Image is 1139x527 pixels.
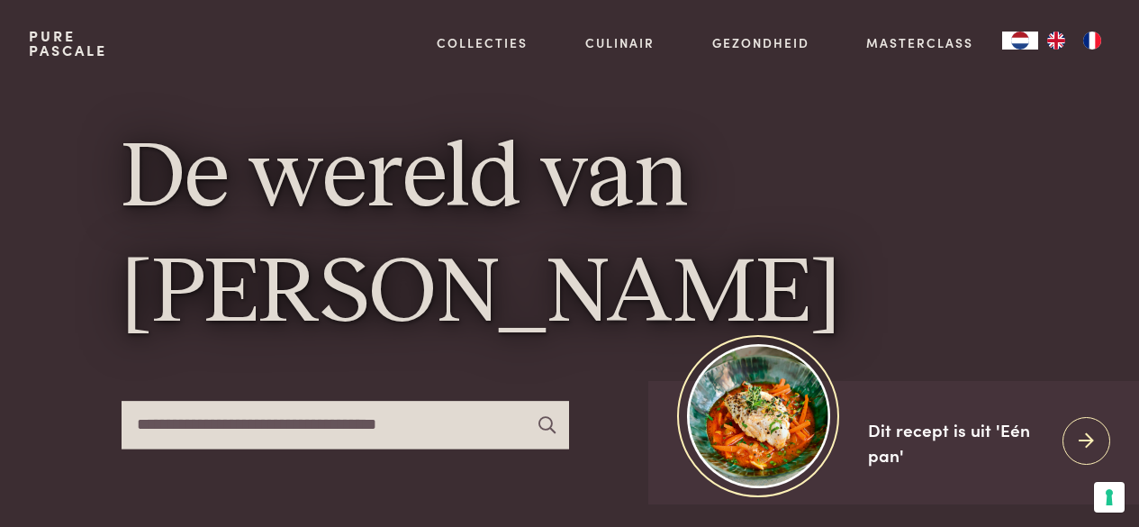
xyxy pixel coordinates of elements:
a: Culinair [585,33,655,52]
aside: Language selected: Nederlands [1002,32,1110,50]
div: Dit recept is uit 'Eén pan' [868,417,1048,468]
div: Language [1002,32,1038,50]
h1: De wereld van [PERSON_NAME] [122,123,1018,353]
a: Masterclass [866,33,973,52]
ul: Language list [1038,32,1110,50]
a: Collecties [437,33,528,52]
a: EN [1038,32,1074,50]
a: FR [1074,32,1110,50]
a: PurePascale [29,29,107,58]
a: Gezondheid [712,33,809,52]
button: Uw voorkeuren voor toestemming voor trackingtechnologieën [1094,482,1125,513]
a: https://admin.purepascale.com/wp-content/uploads/2025/08/home_recept_link.jpg Dit recept is uit '... [648,381,1139,504]
a: NL [1002,32,1038,50]
img: https://admin.purepascale.com/wp-content/uploads/2025/08/home_recept_link.jpg [687,344,830,487]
